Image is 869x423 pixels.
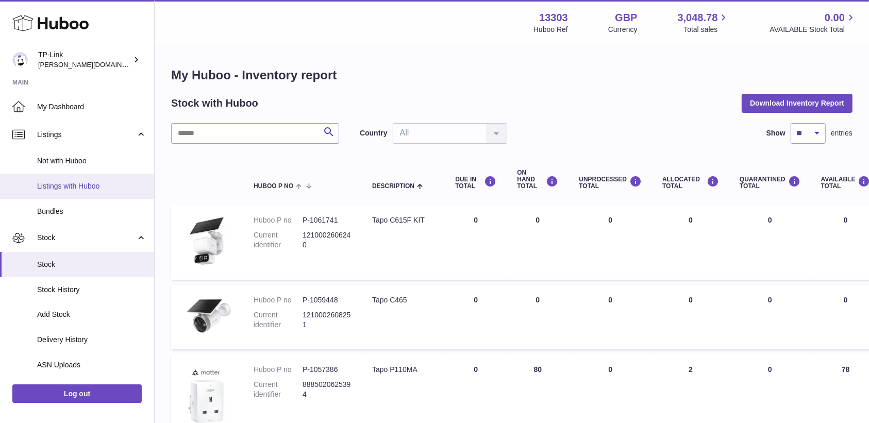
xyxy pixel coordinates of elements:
[766,128,786,138] label: Show
[37,285,146,295] span: Stock History
[539,11,568,25] strong: 13303
[569,285,652,349] td: 0
[254,215,303,225] dt: Huboo P no
[12,384,142,403] a: Log out
[303,380,352,399] dd: 8885020625394
[254,310,303,330] dt: Current identifier
[171,67,853,83] h1: My Huboo - Inventory report
[360,128,388,138] label: Country
[770,11,857,35] a: 0.00 AVAILABLE Stock Total
[678,11,718,25] span: 3,048.78
[608,25,638,35] div: Currency
[831,128,853,138] span: entries
[533,25,568,35] div: Huboo Ref
[372,295,434,305] div: Tapo C465
[254,295,303,305] dt: Huboo P no
[569,205,652,280] td: 0
[37,181,146,191] span: Listings with Huboo
[12,52,28,67] img: susie.li@tp-link.com
[303,295,352,305] dd: P-1059448
[37,156,146,166] span: Not with Huboo
[740,176,800,190] div: QUARANTINED Total
[662,176,719,190] div: ALLOCATED Total
[37,102,146,112] span: My Dashboard
[678,11,730,35] a: 3,048.78 Total sales
[37,207,146,216] span: Bundles
[517,170,558,190] div: ON HAND Total
[372,365,434,375] div: Tapo P110MA
[768,216,772,224] span: 0
[254,380,303,399] dt: Current identifier
[254,365,303,375] dt: Huboo P no
[171,96,258,110] h2: Stock with Huboo
[615,11,637,25] strong: GBP
[507,285,569,349] td: 0
[825,11,845,25] span: 0.00
[37,335,146,345] span: Delivery History
[683,25,729,35] span: Total sales
[254,230,303,250] dt: Current identifier
[768,296,772,304] span: 0
[303,365,352,375] dd: P-1057386
[455,176,496,190] div: DUE IN TOTAL
[37,360,146,370] span: ASN Uploads
[372,183,414,190] span: Description
[303,215,352,225] dd: P-1061741
[303,230,352,250] dd: 1210002606240
[181,295,233,336] img: product image
[445,205,507,280] td: 0
[254,183,293,190] span: Huboo P no
[652,205,729,280] td: 0
[507,205,569,280] td: 0
[38,50,131,70] div: TP-Link
[742,94,853,112] button: Download Inventory Report
[181,215,233,267] img: product image
[37,260,146,269] span: Stock
[768,365,772,374] span: 0
[372,215,434,225] div: Tapo C615F KIT
[37,233,136,243] span: Stock
[579,176,642,190] div: UNPROCESSED Total
[37,310,146,319] span: Add Stock
[770,25,857,35] span: AVAILABLE Stock Total
[37,130,136,140] span: Listings
[445,285,507,349] td: 0
[303,310,352,330] dd: 1210002608251
[652,285,729,349] td: 0
[38,60,260,69] span: [PERSON_NAME][DOMAIN_NAME][EMAIL_ADDRESS][DOMAIN_NAME]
